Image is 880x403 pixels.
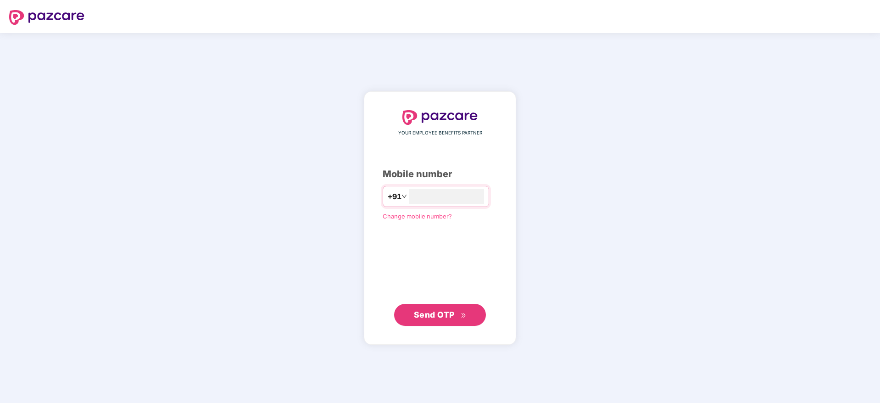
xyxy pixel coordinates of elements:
[461,313,467,319] span: double-right
[398,129,482,137] span: YOUR EMPLOYEE BENEFITS PARTNER
[401,194,407,199] span: down
[383,167,497,181] div: Mobile number
[394,304,486,326] button: Send OTPdouble-right
[9,10,84,25] img: logo
[388,191,401,202] span: +91
[383,213,452,220] a: Change mobile number?
[414,310,455,319] span: Send OTP
[402,110,478,125] img: logo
